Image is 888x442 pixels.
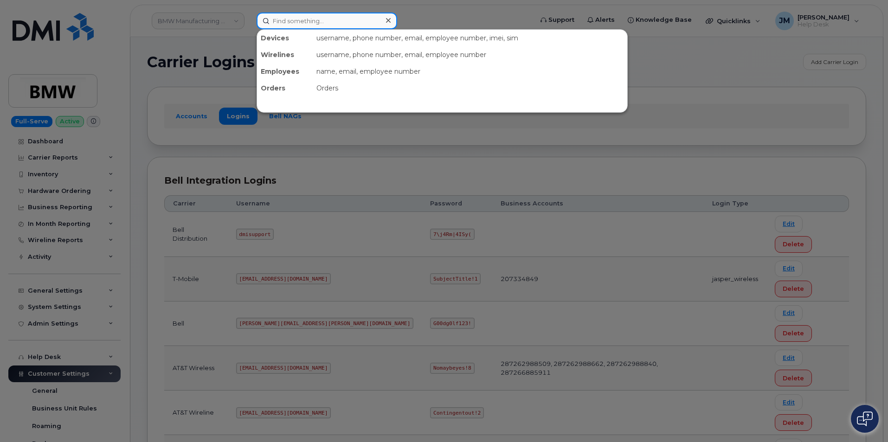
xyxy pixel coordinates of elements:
div: Orders [313,80,627,96]
div: username, phone number, email, employee number, imei, sim [313,30,627,46]
div: Orders [257,80,313,96]
div: Employees [257,63,313,80]
img: Open chat [857,411,873,426]
div: username, phone number, email, employee number [313,46,627,63]
div: Devices [257,30,313,46]
div: name, email, employee number [313,63,627,80]
div: Wirelines [257,46,313,63]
